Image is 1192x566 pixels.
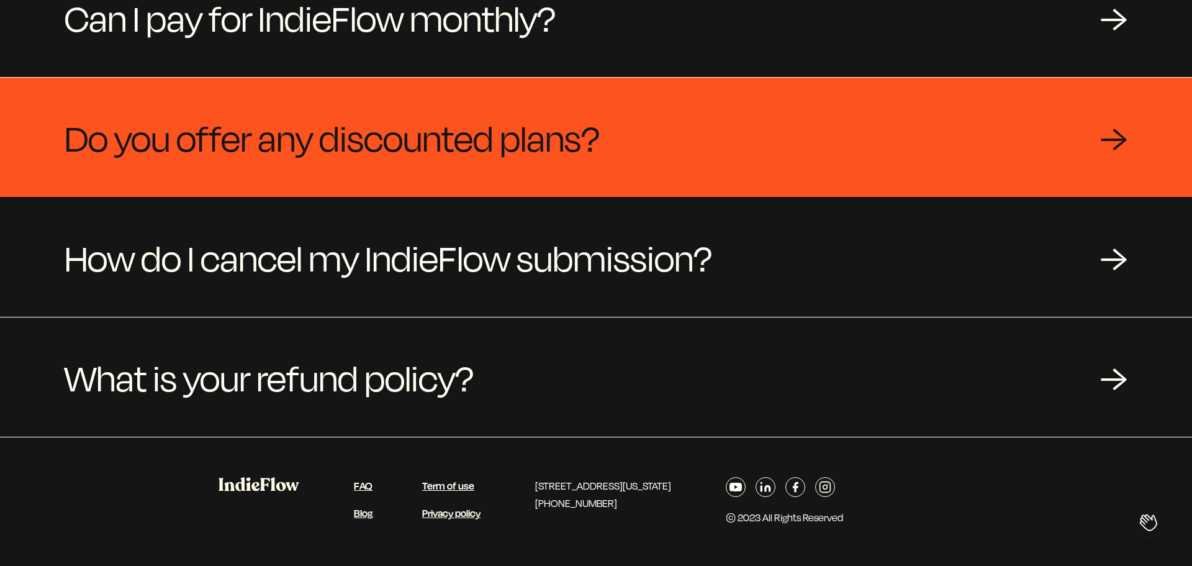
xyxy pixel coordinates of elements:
span: What is your refund policy? [65,347,474,407]
a: Term of use [422,478,474,493]
p: © 2023 All Rights Reserved [726,509,843,526]
div: → [1100,119,1127,156]
img: IndieFlow [219,477,299,491]
div: → [1100,239,1127,276]
span: Do you offer any discounted plans? [65,107,600,167]
p: [PHONE_NUMBER] [535,495,671,512]
iframe: Toggle Customer Support [1130,504,1167,541]
div: → [1100,358,1127,396]
span: How do I cancel my IndieFlow submission? [65,227,712,287]
a: Blog [354,506,372,520]
a: Privacy policy [422,506,481,520]
a: FAQ [354,478,372,493]
p: [STREET_ADDRESS][US_STATE] [535,477,671,495]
